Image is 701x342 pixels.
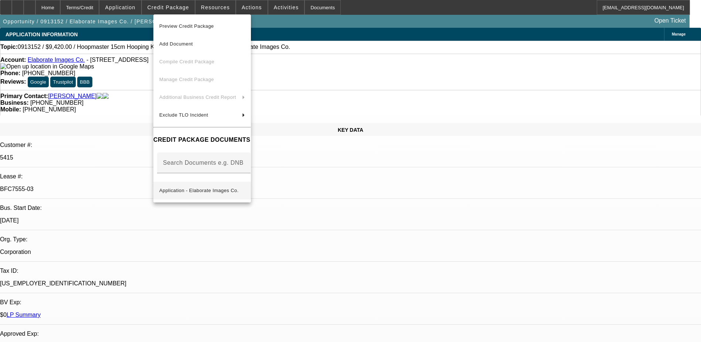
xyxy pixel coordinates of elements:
[153,135,251,144] h4: CREDIT PACKAGE DOCUMENTS
[159,188,239,193] span: Application - Elaborate Images Co.
[159,23,214,29] span: Preview Credit Package
[153,182,251,199] button: Application - Elaborate Images Co.
[159,41,193,47] span: Add Document
[159,112,208,118] span: Exclude TLO Incident
[163,160,244,166] mat-label: Search Documents e.g. DNB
